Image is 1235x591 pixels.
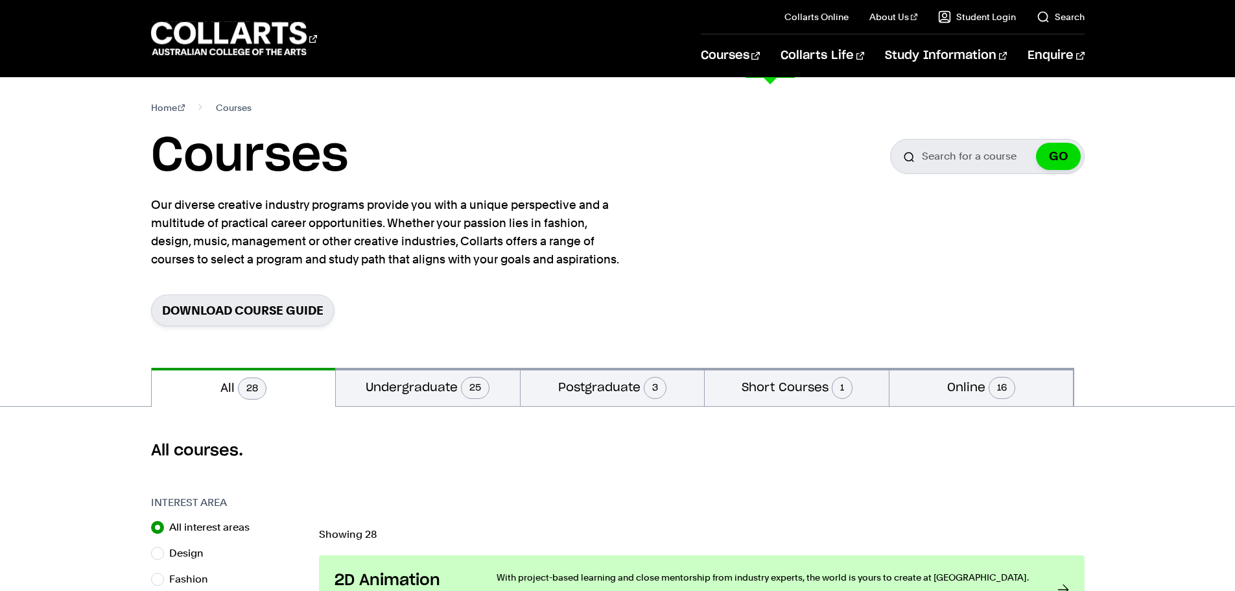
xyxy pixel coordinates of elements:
h3: 2D Animation [335,571,471,590]
button: Online16 [889,368,1074,406]
span: 25 [461,377,489,399]
a: Collarts Life [781,34,864,77]
a: Search [1037,10,1085,23]
a: About Us [869,10,917,23]
span: 3 [644,377,666,399]
button: Postgraduate3 [521,368,705,406]
p: With project-based learning and close mentorship from industry experts, the world is yours to cre... [497,571,1031,584]
span: 1 [832,377,853,399]
a: Courses [701,34,760,77]
label: Design [169,544,214,562]
p: Showing 28 [319,529,1085,540]
a: Collarts Online [784,10,849,23]
a: Home [151,99,185,117]
label: All interest areas [169,518,260,537]
div: Go to homepage [151,20,317,57]
a: Download Course Guide [151,295,335,326]
h1: Courses [151,127,348,186]
button: Short Courses1 [705,368,889,406]
a: Student Login [938,10,1016,23]
span: 28 [238,378,266,400]
input: Search for a course [890,139,1085,174]
button: Undergraduate25 [336,368,520,406]
span: 16 [989,377,1015,399]
h3: Interest Area [151,495,306,511]
h2: All courses. [151,440,1085,461]
span: Courses [216,99,252,117]
a: Enquire [1028,34,1084,77]
label: Fashion [169,570,218,588]
a: Study Information [885,34,1007,77]
button: All28 [152,368,336,407]
p: Our diverse creative industry programs provide you with a unique perspective and a multitude of p... [151,196,624,269]
button: GO [1036,143,1081,170]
